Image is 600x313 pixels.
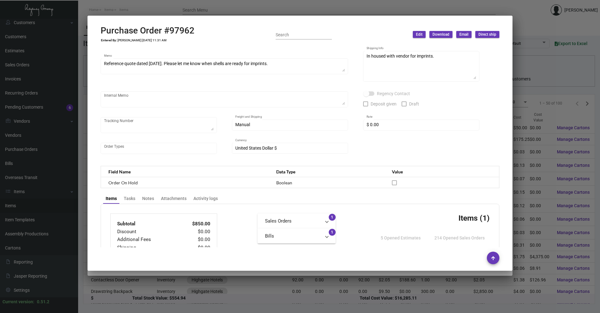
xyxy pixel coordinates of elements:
[37,299,49,305] div: 0.51.2
[478,32,496,37] span: Direct ship
[117,220,177,228] td: Subtotal
[376,232,426,244] button: 5 Opened Estimates
[177,220,211,228] td: $850.00
[117,38,167,42] td: [PERSON_NAME] [DATE] 11:31 AM
[193,195,218,202] div: Activity logs
[429,31,452,38] button: Download
[177,228,211,236] td: $0.00
[117,244,177,252] td: Shipping
[413,31,426,38] button: Edit
[265,233,321,240] mat-panel-title: Bills
[101,25,194,36] h2: Purchase Order #97962
[265,218,321,225] mat-panel-title: Sales Orders
[434,235,485,240] span: 214 Opened Sales Orders
[117,228,177,236] td: Discount
[117,236,177,244] td: Additional Fees
[108,180,138,185] span: Order On Hold
[416,32,422,37] span: Edit
[257,213,336,228] mat-expansion-panel-header: Sales Orders
[177,244,211,252] td: $0.00
[276,180,292,185] span: Boolean
[235,122,250,127] span: Manual
[161,195,187,202] div: Attachments
[429,232,490,244] button: 214 Opened Sales Orders
[409,100,419,108] span: Draft
[381,235,421,240] span: 5 Opened Estimates
[257,228,336,244] mat-expansion-panel-header: Bills
[2,299,34,305] div: Current version:
[101,38,117,42] td: Entered By:
[377,90,410,97] span: Regency Contact
[432,32,449,37] span: Download
[270,166,386,177] th: Data Type
[458,213,490,223] h3: Items (1)
[459,32,468,37] span: Email
[386,166,499,177] th: Value
[106,195,117,202] div: Items
[475,31,499,38] button: Direct ship
[101,166,270,177] th: Field Name
[456,31,472,38] button: Email
[371,100,397,108] span: Deposit given
[142,195,154,202] div: Notes
[124,195,135,202] div: Tasks
[177,236,211,244] td: $0.00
